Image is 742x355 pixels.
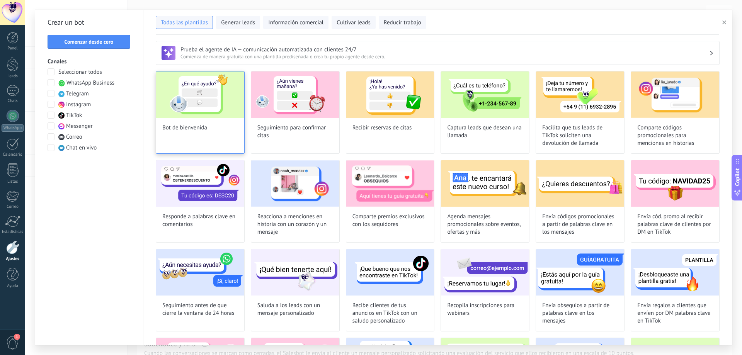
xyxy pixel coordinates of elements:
[161,19,208,27] span: Todas las plantillas
[2,74,24,79] div: Leads
[156,16,213,29] button: Todas las plantillas
[441,160,529,207] img: Agenda mensajes promocionales sobre eventos, ofertas y más
[251,71,339,118] img: Seguimiento para confirmar citas
[2,152,24,157] div: Calendario
[66,122,93,130] span: Messenger
[66,144,97,152] span: Chat en vivo
[66,133,82,141] span: Correo
[2,124,24,132] div: WhatsApp
[251,249,339,296] img: Saluda a los leads con un mensaje personalizado
[268,19,323,27] span: Información comercial
[337,19,370,27] span: Cultivar leads
[2,256,24,262] div: Ajustes
[58,68,102,76] span: Seleccionar todos
[180,53,709,60] span: Comienza de manera gratuita con una plantilla prediseñada o crea tu propio agente desde cero.
[346,71,434,118] img: Recibir reservas de citas
[257,124,333,139] span: Seguimiento para confirmar citas
[180,46,709,53] h3: Prueba el agente de IA — comunicación automatizada con clientes 24/7
[162,302,238,317] span: Seguimiento antes de que cierre la ventana de 24 horas
[2,204,24,209] div: Correo
[637,213,713,236] span: Envía cód. promo al recibir palabras clave de clientes por DM en TikTok
[536,160,624,207] img: Envía códigos promocionales a partir de palabras clave en los mensajes
[637,302,713,325] span: Envía regalos a clientes que envíen por DM palabras clave en TikTok
[66,101,91,109] span: Instagram
[66,112,82,119] span: TikTok
[263,16,328,29] button: Información comercial
[257,302,333,317] span: Saluda a los leads con un mensaje personalizado
[447,213,523,236] span: Agenda mensajes promocionales sobre eventos, ofertas y más
[384,19,421,27] span: Reducir trabajo
[379,16,426,29] button: Reducir trabajo
[48,58,131,65] h3: Canales
[352,302,428,325] span: Recibe clientes de tus anuncios en TikTok con un saludo personalizado
[156,71,244,118] img: Bot de bienvenida
[216,16,260,29] button: Generar leads
[48,35,130,49] button: Comenzar desde cero
[536,249,624,296] img: Envía obsequios a partir de palabras clave en los mensajes
[2,99,24,104] div: Chats
[332,16,375,29] button: Cultivar leads
[2,179,24,184] div: Listas
[257,213,333,236] span: Reacciona a menciones en historia con un corazón y un mensaje
[631,71,719,118] img: Comparte códigos promocionales para menciones en historias
[631,249,719,296] img: Envía regalos a clientes que envíen por DM palabras clave en TikTok
[637,124,713,147] span: Comparte códigos promocionales para menciones en historias
[441,71,529,118] img: Captura leads que desean una llamada
[156,249,244,296] img: Seguimiento antes de que cierre la ventana de 24 horas
[447,124,523,139] span: Captura leads que desean una llamada
[162,213,238,228] span: Responde a palabras clave en comentarios
[352,124,412,132] span: Recibir reservas de citas
[631,160,719,207] img: Envía cód. promo al recibir palabras clave de clientes por DM en TikTok
[447,302,523,317] span: Recopila inscripciones para webinars
[441,249,529,296] img: Recopila inscripciones para webinars
[66,90,89,98] span: Telegram
[2,284,24,289] div: Ayuda
[542,302,618,325] span: Envía obsequios a partir de palabras clave en los mensajes
[346,160,434,207] img: Comparte premios exclusivos con los seguidores
[733,168,741,186] span: Copilot
[536,71,624,118] img: Facilita que tus leads de TikTok soliciten una devolución de llamada
[14,334,20,340] span: 1
[346,249,434,296] img: Recibe clientes de tus anuncios en TikTok con un saludo personalizado
[352,213,428,228] span: Comparte premios exclusivos con los seguidores
[162,124,207,132] span: Bot de bienvenida
[48,16,131,29] h2: Crear un bot
[2,46,24,51] div: Panel
[2,229,24,234] div: Estadísticas
[66,79,114,87] span: WhatsApp Business
[65,39,114,44] span: Comenzar desde cero
[542,213,618,236] span: Envía códigos promocionales a partir de palabras clave en los mensajes
[251,160,339,207] img: Reacciona a menciones en historia con un corazón y un mensaje
[221,19,255,27] span: Generar leads
[156,160,244,207] img: Responde a palabras clave en comentarios
[542,124,618,147] span: Facilita que tus leads de TikTok soliciten una devolución de llamada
